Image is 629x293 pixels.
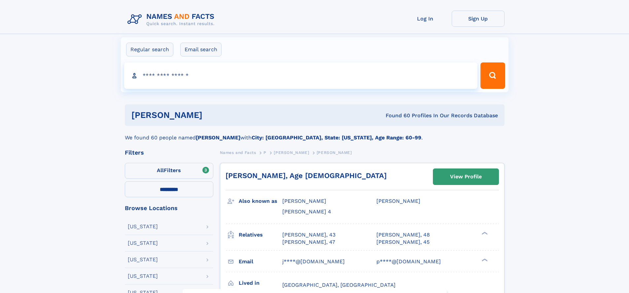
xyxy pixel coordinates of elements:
[282,231,335,238] a: [PERSON_NAME], 43
[128,274,158,279] div: [US_STATE]
[263,150,266,155] span: P
[282,238,335,246] a: [PERSON_NAME], 47
[376,198,420,204] span: [PERSON_NAME]
[274,148,309,157] a: [PERSON_NAME]
[317,150,352,155] span: [PERSON_NAME]
[480,62,505,89] button: Search Button
[125,150,213,156] div: Filters
[239,256,282,267] h3: Email
[125,205,213,211] div: Browse Locations
[376,231,430,238] a: [PERSON_NAME], 48
[480,258,488,262] div: ❯
[125,11,220,28] img: Logo Names and Facts
[450,169,482,184] div: View Profile
[239,229,282,240] h3: Relatives
[157,167,164,173] span: All
[399,11,452,27] a: Log In
[125,163,213,179] label: Filters
[180,43,222,56] label: Email search
[480,231,488,235] div: ❯
[252,134,421,141] b: City: [GEOGRAPHIC_DATA], State: [US_STATE], Age Range: 60-99
[125,126,505,142] div: We found 60 people named with .
[220,148,256,157] a: Names and Facts
[226,171,387,180] a: [PERSON_NAME], Age [DEMOGRAPHIC_DATA]
[239,196,282,207] h3: Also known as
[128,224,158,229] div: [US_STATE]
[376,238,430,246] a: [PERSON_NAME], 45
[126,43,173,56] label: Regular search
[263,148,266,157] a: P
[282,198,326,204] span: [PERSON_NAME]
[128,257,158,262] div: [US_STATE]
[128,240,158,246] div: [US_STATE]
[433,169,499,185] a: View Profile
[196,134,240,141] b: [PERSON_NAME]
[282,282,396,288] span: [GEOGRAPHIC_DATA], [GEOGRAPHIC_DATA]
[452,11,505,27] a: Sign Up
[282,208,331,215] span: [PERSON_NAME] 4
[274,150,309,155] span: [PERSON_NAME]
[294,112,498,119] div: Found 60 Profiles In Our Records Database
[124,62,478,89] input: search input
[239,277,282,289] h3: Lived in
[131,111,294,119] h1: [PERSON_NAME]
